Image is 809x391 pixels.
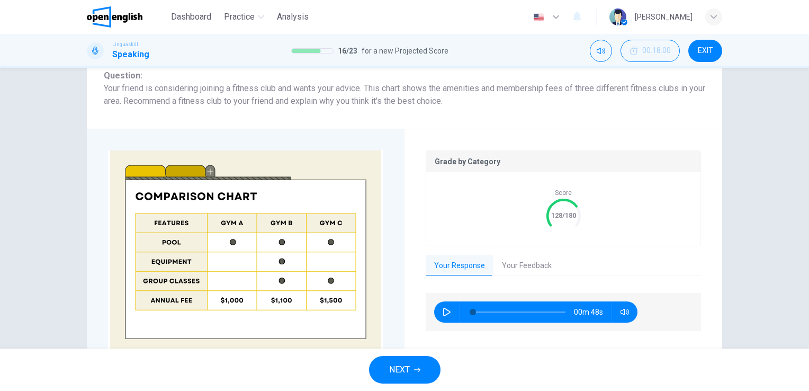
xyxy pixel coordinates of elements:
button: Analysis [273,7,313,26]
button: Your Response [426,255,493,277]
span: Your friend is considering joining a fitness club and wants your advice. This chart shows the ame... [104,82,705,108]
img: OpenEnglish logo [87,6,142,28]
p: Grade by Category [435,157,692,166]
span: Dashboard [171,11,211,23]
button: Dashboard [167,7,215,26]
span: EXIT [698,47,713,55]
button: 00:18:00 [621,40,680,62]
a: OpenEnglish logo [87,6,167,28]
span: 00m 48s [574,301,612,323]
text: 128/180 [551,211,576,219]
span: NEXT [389,362,410,377]
button: NEXT [369,356,441,384]
h1: Speaking [112,48,149,61]
div: [PERSON_NAME] [635,11,693,23]
span: Practice [224,11,255,23]
div: Question : [104,69,705,82]
span: Analysis [277,11,309,23]
div: basic tabs example [426,255,701,277]
div: Hide [621,40,680,62]
span: Linguaskill [112,41,138,48]
img: undefined [108,150,383,354]
button: EXIT [688,40,722,62]
span: 00:18:00 [642,47,671,55]
button: Your Feedback [493,255,560,277]
button: Practice [220,7,268,26]
img: en [532,13,545,21]
span: for a new Projected Score [362,45,448,57]
img: Profile picture [609,8,626,25]
span: 16 / 23 [338,45,357,57]
span: Score [555,189,572,197]
div: Mute [590,40,612,62]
